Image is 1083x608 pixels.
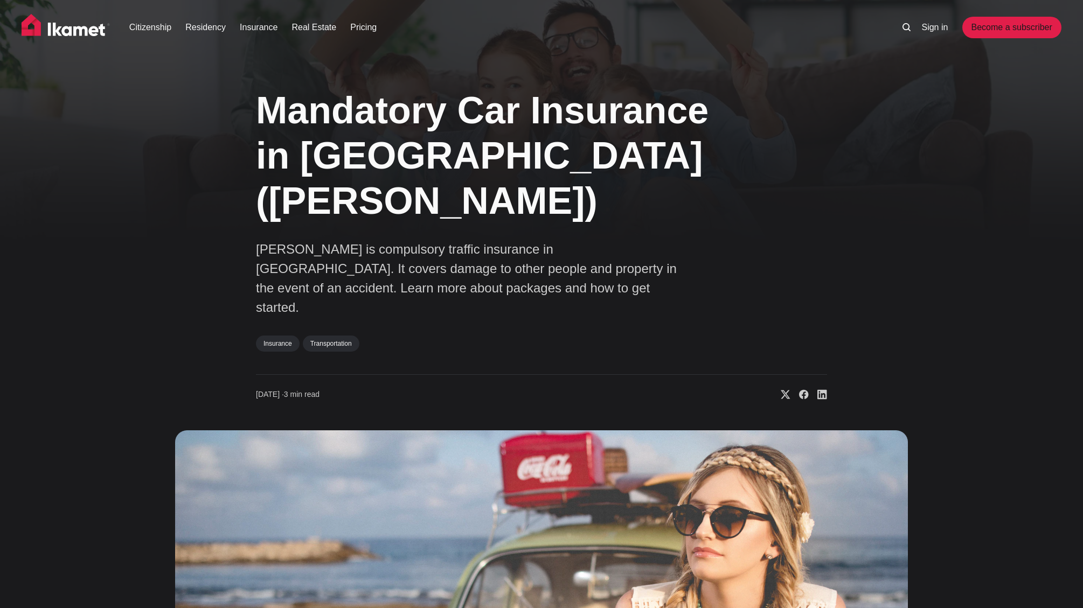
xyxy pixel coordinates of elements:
[291,21,336,34] a: Real Estate
[185,21,226,34] a: Residency
[772,389,790,400] a: Share on X
[962,17,1061,38] a: Become a subscriber
[256,390,284,399] span: [DATE] ∙
[22,14,110,41] img: Ikamet home
[809,389,827,400] a: Share on Linkedin
[921,21,948,34] a: Sign in
[256,336,300,352] a: Insurance
[350,21,377,34] a: Pricing
[129,21,171,34] a: Citizenship
[240,21,277,34] a: Insurance
[303,336,359,352] a: Transportation
[790,389,809,400] a: Share on Facebook
[256,88,719,223] h1: Mandatory Car Insurance in [GEOGRAPHIC_DATA] ([PERSON_NAME])
[256,240,687,317] p: [PERSON_NAME] is compulsory traffic insurance in [GEOGRAPHIC_DATA]. It covers damage to other peo...
[256,389,320,400] time: 3 min read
